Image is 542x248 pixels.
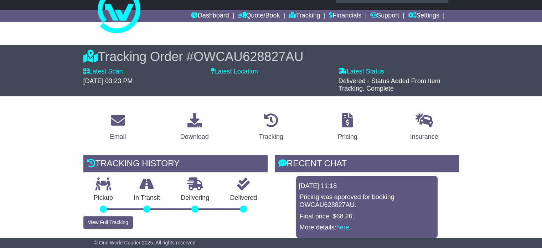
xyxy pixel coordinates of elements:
a: Email [105,111,130,144]
p: Final price: $68.26. [300,213,434,221]
a: Pricing [333,111,362,144]
a: Insurance [406,111,443,144]
div: [DATE] 11:18 [299,182,435,190]
p: More details: . [300,224,434,232]
p: Pickup [83,194,123,202]
a: Dashboard [191,10,229,22]
a: Quote/Book [238,10,280,22]
button: View Full Tracking [83,216,133,229]
a: Tracking [254,111,288,144]
label: Latest Status [339,68,384,76]
div: RECENT CHAT [275,155,459,174]
span: [DATE] 03:23 PM [83,77,133,85]
a: Download [176,111,213,144]
span: Delivered - Status Added From Item Tracking. Complete [339,77,440,92]
a: Support [370,10,399,22]
a: Tracking [289,10,320,22]
div: Pricing [338,132,357,142]
label: Latest Location [211,68,258,76]
p: Pricing was approved for booking OWCAU628827AU. [300,193,434,209]
a: Settings [408,10,439,22]
div: Insurance [410,132,438,142]
a: here [336,224,349,231]
a: Financials [329,10,361,22]
p: Delivered [220,194,267,202]
p: Delivering [170,194,220,202]
label: Latest Scan [83,68,123,76]
p: In Transit [123,194,170,202]
span: © One World Courier 2025. All rights reserved. [94,240,197,246]
div: Tracking history [83,155,268,174]
div: Tracking Order # [83,49,459,64]
div: Email [110,132,126,142]
div: Download [180,132,209,142]
span: OWCAU628827AU [193,49,303,64]
div: Tracking [259,132,283,142]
